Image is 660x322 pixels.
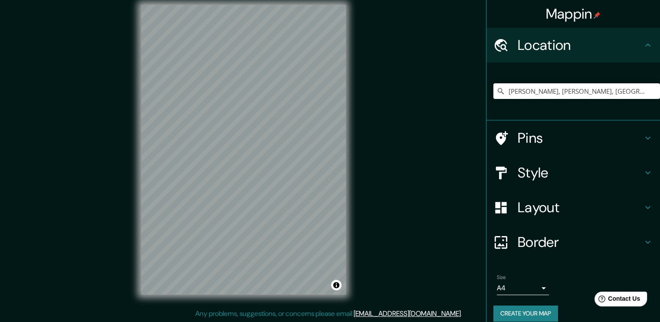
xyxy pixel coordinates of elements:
[518,36,643,54] h4: Location
[486,121,660,155] div: Pins
[546,5,601,23] h4: Mappin
[195,309,462,319] p: Any problems, suggestions, or concerns please email .
[486,190,660,225] div: Layout
[331,280,341,290] button: Toggle attribution
[141,5,346,295] canvas: Map
[463,309,465,319] div: .
[594,12,601,19] img: pin-icon.png
[518,164,643,181] h4: Style
[518,233,643,251] h4: Border
[354,309,461,318] a: [EMAIL_ADDRESS][DOMAIN_NAME]
[493,83,660,99] input: Pick your city or area
[486,225,660,260] div: Border
[518,129,643,147] h4: Pins
[518,199,643,216] h4: Layout
[486,155,660,190] div: Style
[486,28,660,62] div: Location
[497,281,549,295] div: A4
[493,306,558,322] button: Create your map
[497,274,506,281] label: Size
[462,309,463,319] div: .
[583,288,650,312] iframe: Help widget launcher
